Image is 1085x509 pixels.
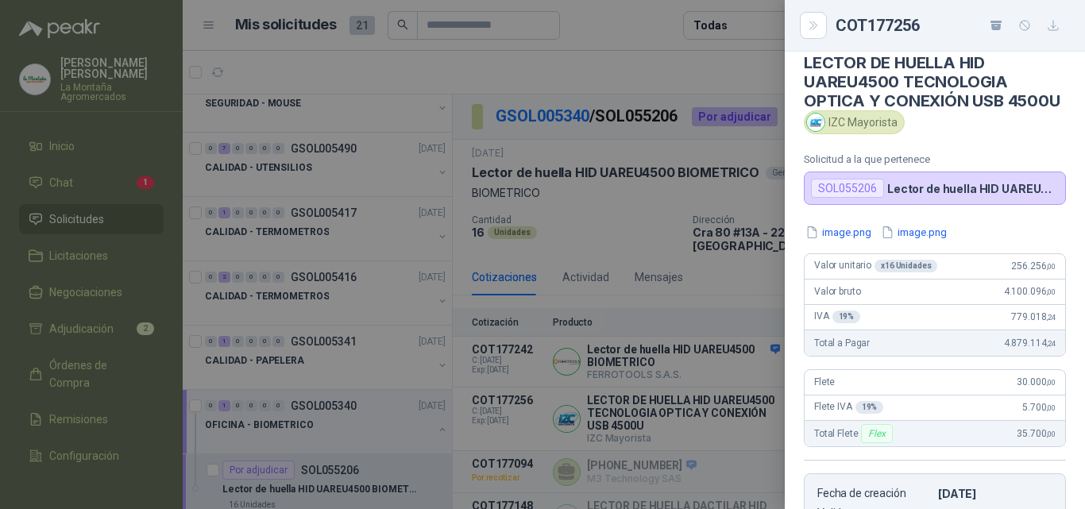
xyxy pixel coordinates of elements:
[1046,403,1056,412] span: ,00
[817,487,932,500] p: Fecha de creación
[887,182,1059,195] p: Lector de huella HID UAREU4500 BIOMETRICO
[814,401,883,414] span: Flete IVA
[1046,339,1056,348] span: ,24
[855,401,884,414] div: 19 %
[804,153,1066,165] p: Solicitud a la que pertenece
[804,16,823,35] button: Close
[814,310,860,323] span: IVA
[938,487,1052,500] p: [DATE]
[1046,430,1056,438] span: ,00
[814,286,860,297] span: Valor bruto
[814,260,937,272] span: Valor unitario
[811,179,884,198] div: SOL055206
[807,114,824,131] img: Company Logo
[1004,286,1056,297] span: 4.100.096
[814,376,835,388] span: Flete
[875,260,937,272] div: x 16 Unidades
[814,337,870,349] span: Total a Pagar
[836,13,1066,38] div: COT177256
[861,424,892,443] div: Flex
[1022,402,1056,413] span: 5.700
[1017,376,1056,388] span: 30.000
[804,110,905,134] div: IZC Mayorista
[879,224,948,241] button: image.png
[1017,428,1056,439] span: 35.700
[814,424,896,443] span: Total Flete
[1011,311,1056,322] span: 779.018
[1046,378,1056,387] span: ,00
[1011,260,1056,272] span: 256.256
[1004,337,1056,349] span: 4.879.114
[1046,262,1056,271] span: ,00
[804,53,1066,110] h4: LECTOR DE HUELLA HID UAREU4500 TECNOLOGIA OPTICA Y CONEXIÓN USB 4500U
[804,224,873,241] button: image.png
[832,310,861,323] div: 19 %
[1046,287,1056,296] span: ,00
[1046,313,1056,322] span: ,24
